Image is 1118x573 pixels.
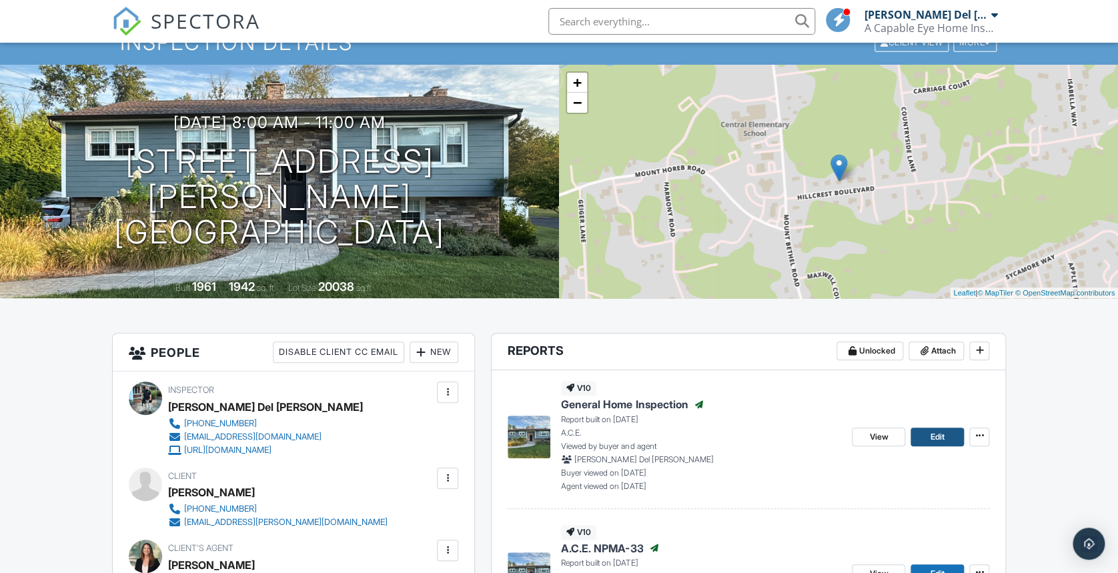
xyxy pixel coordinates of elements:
input: Search everything... [548,8,815,35]
a: Zoom in [567,73,587,93]
h3: [DATE] 8:00 am - 11:00 am [173,113,386,131]
div: Open Intercom Messenger [1073,528,1105,560]
a: [URL][DOMAIN_NAME] [168,444,352,457]
div: [EMAIL_ADDRESS][PERSON_NAME][DOMAIN_NAME] [184,517,388,528]
div: [EMAIL_ADDRESS][DOMAIN_NAME] [184,432,322,442]
span: Inspector [168,385,214,395]
div: A Capable Eye Home Inspections LLC [864,21,997,35]
a: [EMAIL_ADDRESS][PERSON_NAME][DOMAIN_NAME] [168,516,388,529]
div: 1942 [229,279,255,294]
a: © MapTiler [977,289,1013,297]
h1: [STREET_ADDRESS] [PERSON_NAME][GEOGRAPHIC_DATA] [21,144,538,249]
div: Disable Client CC Email [273,342,404,363]
a: Leaflet [953,289,975,297]
span: sq.ft. [356,283,373,293]
div: [PERSON_NAME] Del [PERSON_NAME] [864,8,987,21]
div: Client View [875,33,949,51]
a: SPECTORA [112,18,260,46]
div: More [953,33,997,51]
div: New [410,342,458,363]
div: [PHONE_NUMBER] [184,504,257,514]
a: Client View [873,37,952,47]
img: The Best Home Inspection Software - Spectora [112,7,141,36]
span: sq. ft. [257,283,275,293]
div: [PERSON_NAME] Del [PERSON_NAME] [168,397,363,417]
span: Client's Agent [168,543,233,553]
a: [EMAIL_ADDRESS][DOMAIN_NAME] [168,430,352,444]
div: [PERSON_NAME] [168,482,255,502]
h1: Inspection Details [120,31,997,54]
div: 1961 [192,279,216,294]
a: [PHONE_NUMBER] [168,417,352,430]
a: [PHONE_NUMBER] [168,502,388,516]
a: © OpenStreetMap contributors [1015,289,1115,297]
span: Client [168,471,197,481]
span: Lot Size [288,283,316,293]
div: | [950,288,1118,299]
h3: People [113,334,475,372]
a: Zoom out [567,93,587,113]
span: SPECTORA [151,7,260,35]
div: 20038 [318,279,354,294]
div: [PHONE_NUMBER] [184,418,257,429]
div: [URL][DOMAIN_NAME] [184,445,271,456]
span: Built [175,283,190,293]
